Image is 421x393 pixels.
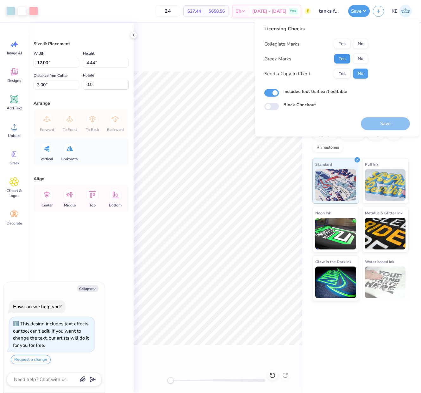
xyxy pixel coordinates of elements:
span: Designs [7,78,21,83]
span: Free [290,9,296,13]
span: Middle [64,203,76,208]
span: $658.56 [209,8,225,15]
span: Greek [9,161,19,166]
span: Glow in the Dark Ink [315,258,351,265]
label: Includes text that isn't editable [283,88,347,95]
a: KE [389,5,415,17]
div: This design includes text effects our tool can't edit. If you want to change the text, our artist... [13,321,89,348]
button: Collapse [77,285,98,292]
span: $27.44 [187,8,201,15]
span: Standard [315,161,332,168]
span: KE [392,8,398,15]
label: Rotate [83,71,94,79]
div: Greek Marks [264,55,291,63]
label: Width [34,50,44,57]
span: [DATE] - [DATE] [252,8,286,15]
img: Standard [315,169,356,201]
img: Kent Everic Delos Santos [399,5,412,17]
span: Image AI [7,51,22,56]
div: Accessibility label [167,377,174,384]
input: Untitled Design [314,5,345,17]
button: Yes [334,54,350,64]
span: Puff Ink [365,161,378,168]
span: Metallic & Glitter Ink [365,210,402,216]
div: How can we help you? [13,304,62,310]
span: Water based Ink [365,258,394,265]
div: Align [34,175,129,182]
input: – – [155,5,180,17]
button: Save [348,5,370,17]
img: Neon Ink [315,218,356,249]
div: Rhinestones [312,143,343,152]
button: No [353,69,368,79]
button: No [353,54,368,64]
button: No [353,39,368,49]
span: Clipart & logos [4,188,25,198]
img: Puff Ink [365,169,406,201]
span: Neon Ink [315,210,331,216]
div: Licensing Checks [264,25,368,33]
div: Send a Copy to Client [264,70,310,77]
img: Metallic & Glitter Ink [365,218,406,249]
span: Add Text [7,106,22,111]
label: Height [83,50,94,57]
span: Vertical [41,157,53,162]
div: Arrange [34,100,129,107]
img: Glow in the Dark Ink [315,267,356,298]
span: Top [89,203,96,208]
button: Yes [334,69,350,79]
div: Size & Placement [34,40,129,47]
button: Yes [334,39,350,49]
span: Decorate [7,221,22,226]
div: Collegiate Marks [264,40,299,48]
img: Water based Ink [365,267,406,298]
label: Block Checkout [283,101,316,108]
button: Request a change [11,355,51,364]
span: Center [41,203,53,208]
span: Bottom [109,203,122,208]
span: Horizontal [61,157,79,162]
span: Upload [8,133,21,138]
label: Distance from Collar [34,72,68,79]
